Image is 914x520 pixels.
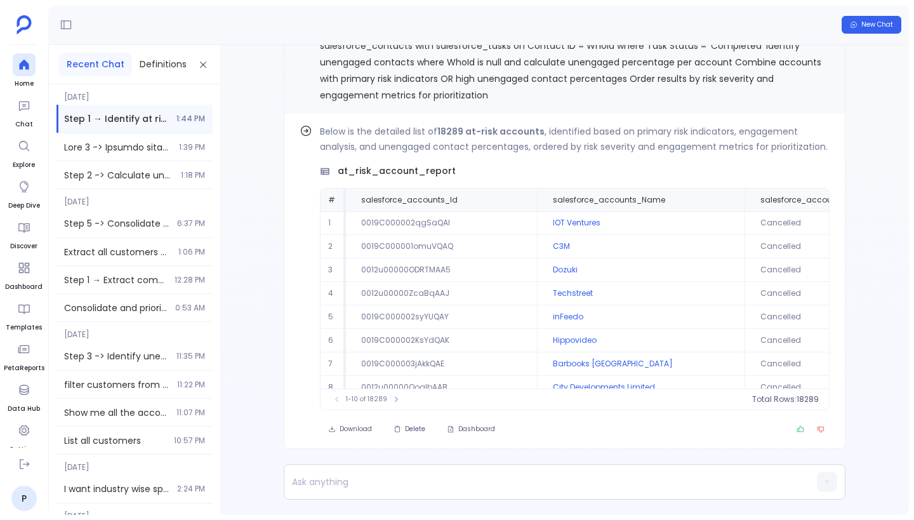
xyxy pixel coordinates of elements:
[842,16,901,34] button: New Chat
[537,376,745,399] td: City Developments Limited
[8,201,40,211] span: Deep Dive
[361,195,458,205] span: salesforce_accounts_Id
[56,322,213,340] span: [DATE]
[752,394,797,404] span: Total Rows:
[6,297,42,333] a: Templates
[64,246,171,258] span: Extract all customers with Annual Recurring Revenue (ARR) greater than $30,000 Query the salesfor...
[13,94,36,130] a: Chat
[385,420,434,438] button: Delete
[346,258,537,282] td: 0012u00000ODRTMAA5
[56,84,213,102] span: [DATE]
[64,112,169,125] span: Step 1 → Identify at risk accounts using the At Risk Account key definition criteria Query the sa...
[13,79,36,89] span: Home
[178,247,205,257] span: 1:06 PM
[177,484,205,494] span: 2:24 PM
[861,20,893,29] span: New Chat
[346,394,387,404] span: 1-10 of 18289
[321,305,346,329] td: 5
[321,258,346,282] td: 3
[537,235,745,258] td: C3M
[8,404,40,414] span: Data Hub
[176,351,205,361] span: 11:35 PM
[797,394,819,404] span: 18289
[4,338,44,373] a: PetaReports
[10,241,37,251] span: Discover
[537,305,745,329] td: inFeedo
[179,142,205,152] span: 1:39 PM
[321,235,346,258] td: 2
[346,282,537,305] td: 0012u00000ZcaBqAAJ
[174,436,205,446] span: 10:57 PM
[64,217,169,230] span: Step 5 -> Consolidate customer risk signals from Steps 1-4 into comprehensive risk assessment Com...
[13,119,36,130] span: Chat
[132,53,194,76] button: Definitions
[13,135,36,170] a: Explore
[321,352,346,376] td: 7
[537,211,745,235] td: IOT Ventures
[405,425,425,434] span: Delete
[346,329,537,352] td: 0019C000002KsYdQAK
[64,483,169,495] span: I want industry wise split/count
[64,350,169,363] span: Step 3 -> Identify unengaged contacts within at-risk accounts from Step 2 Take at-risk accounts f...
[321,329,346,352] td: 6
[458,425,495,434] span: Dashboard
[321,282,346,305] td: 4
[59,53,132,76] button: Recent Chat
[64,169,173,182] span: Step 2 -> Calculate unengaged contacts per account using Number of Unengaged Contacts definition ...
[346,376,537,399] td: 0012u00000QoqlbAAB
[320,420,380,438] button: Download
[537,282,745,305] td: Techstreet
[64,406,169,419] span: Show me all the accounts with their key details including account name, type, industry, annual re...
[537,258,745,282] td: Dozuki
[13,160,36,170] span: Explore
[64,141,171,154] span: Step 1 -> Extract accounts with risk indicators using At Risk Account key definition Query the sa...
[177,218,205,229] span: 6:37 PM
[553,195,665,205] span: salesforce_accounts_Name
[346,305,537,329] td: 0019C000002syYUQAY
[176,408,205,418] span: 11:07 PM
[346,352,537,376] td: 0019C000003jAkkQAE
[537,352,745,376] td: Barbooks [GEOGRAPHIC_DATA]
[13,53,36,89] a: Home
[64,302,168,314] span: Consolidate and prioritize account risk signals by combining insights from Steps 1-4 Merge result...
[537,329,745,352] td: Hippovideo
[56,455,213,472] span: [DATE]
[321,376,346,399] td: 8
[175,275,205,285] span: 12:28 PM
[8,378,40,414] a: Data Hub
[5,257,43,292] a: Dashboard
[64,434,166,447] span: List all customers
[346,211,537,235] td: 0019C000002qgSaQAI
[346,235,537,258] td: 0019C000001omuVQAQ
[175,303,205,313] span: 0:53 AM
[181,170,205,180] span: 1:18 PM
[10,444,39,455] span: Settings
[439,420,503,438] button: Dashboard
[338,164,456,178] span: at_risk_account_report
[177,380,205,390] span: 11:22 PM
[64,378,169,391] span: filter customers from salesforce_accounts where Type = 'Customer' and Business_Type__c in ('Enter...
[56,189,213,207] span: [DATE]
[10,216,37,251] a: Discover
[5,282,43,292] span: Dashboard
[328,194,335,205] span: #
[176,114,205,124] span: 1:44 PM
[17,15,32,34] img: petavue logo
[6,323,42,333] span: Templates
[10,419,39,455] a: Settings
[321,211,346,235] td: 1
[437,125,545,138] strong: 18289 at-risk accounts
[64,274,167,286] span: Step 1 → Extract comprehensive list of all accounts from Salesforce Query the salesforce_accounts...
[320,124,830,154] p: Below is the detailed list of , identified based on primary risk indicators, engagement analysis,...
[340,425,372,434] span: Download
[8,175,40,211] a: Deep Dive
[4,363,44,373] span: PetaReports
[11,486,37,511] a: P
